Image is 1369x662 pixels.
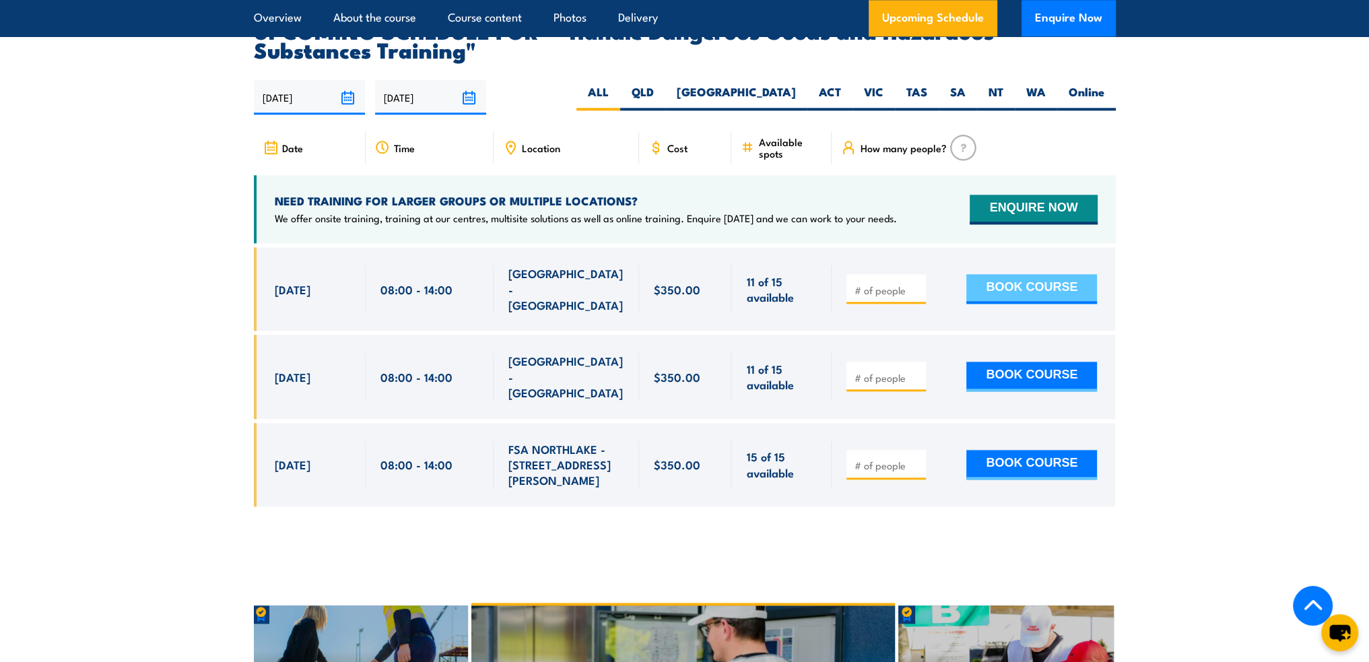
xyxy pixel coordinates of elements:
span: [GEOGRAPHIC_DATA] - [GEOGRAPHIC_DATA] [508,265,624,312]
span: $350.00 [654,457,700,472]
button: BOOK COURSE [966,362,1097,391]
input: # of people [854,284,921,297]
button: BOOK COURSE [966,450,1097,479]
span: Time [394,142,415,154]
p: We offer onsite training, training at our centres, multisite solutions as well as online training... [275,211,897,225]
label: ALL [576,84,620,110]
label: WA [1015,84,1057,110]
span: [DATE] [275,369,310,385]
span: [DATE] [275,457,310,472]
button: ENQUIRE NOW [970,195,1097,224]
label: VIC [853,84,895,110]
input: # of people [854,371,921,385]
button: chat-button [1321,614,1358,651]
input: From date [254,80,365,114]
span: How many people? [860,142,946,154]
span: FSA NORTHLAKE - [STREET_ADDRESS][PERSON_NAME] [508,441,624,488]
span: 15 of 15 available [746,449,817,480]
span: Available spots [758,136,822,159]
label: TAS [895,84,939,110]
label: [GEOGRAPHIC_DATA] [665,84,807,110]
span: Date [282,142,303,154]
span: 08:00 - 14:00 [380,457,453,472]
label: ACT [807,84,853,110]
label: SA [939,84,977,110]
span: 11 of 15 available [746,361,817,393]
span: 08:00 - 14:00 [380,369,453,385]
button: BOOK COURSE [966,274,1097,304]
h4: NEED TRAINING FOR LARGER GROUPS OR MULTIPLE LOCATIONS? [275,193,897,208]
label: NT [977,84,1015,110]
input: # of people [854,459,921,472]
h2: UPCOMING SCHEDULE FOR - "Handle Dangerous Goods and Hazardous Substances Training" [254,21,1116,59]
span: 11 of 15 available [746,273,817,305]
span: $350.00 [654,282,700,297]
label: QLD [620,84,665,110]
input: To date [375,80,486,114]
span: Location [522,142,560,154]
label: Online [1057,84,1116,110]
span: [GEOGRAPHIC_DATA] - [GEOGRAPHIC_DATA] [508,353,624,400]
span: Cost [667,142,688,154]
span: 08:00 - 14:00 [380,282,453,297]
span: $350.00 [654,369,700,385]
span: [DATE] [275,282,310,297]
